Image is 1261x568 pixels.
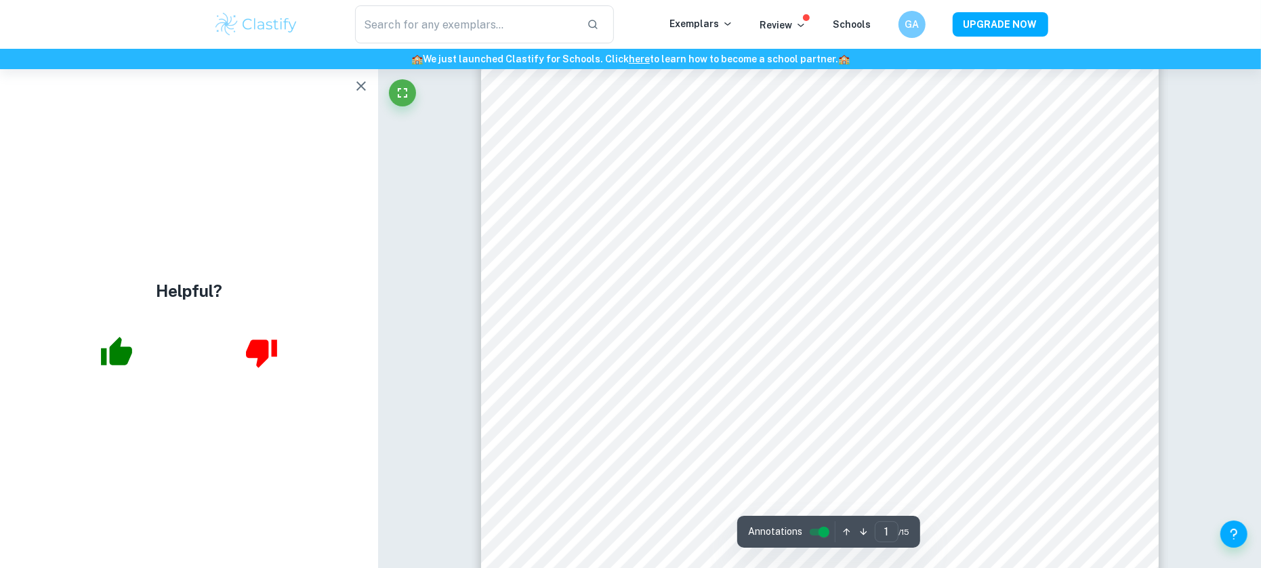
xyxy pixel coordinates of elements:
[904,17,919,32] h6: GA
[898,526,909,538] span: / 15
[629,54,650,64] a: here
[670,16,733,31] p: Exemplars
[213,11,299,38] img: Clastify logo
[1220,521,1247,548] button: Help and Feedback
[411,54,423,64] span: 🏫
[833,19,871,30] a: Schools
[355,5,577,43] input: Search for any exemplars...
[389,79,416,106] button: Fullscreen
[760,18,806,33] p: Review
[748,525,802,539] span: Annotations
[3,52,1258,66] h6: We just launched Clastify for Schools. Click to learn how to become a school partner.
[898,11,926,38] button: GA
[838,54,850,64] span: 🏫
[156,279,222,303] h4: Helpful?
[953,12,1048,37] button: UPGRADE NOW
